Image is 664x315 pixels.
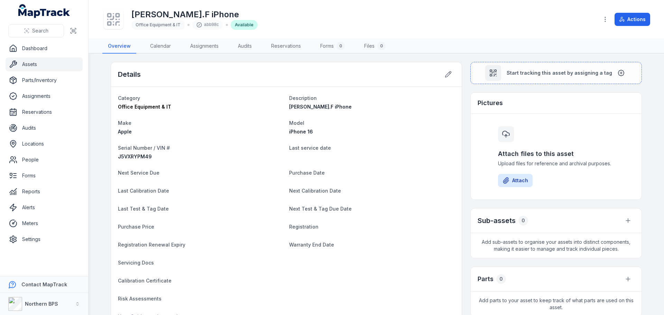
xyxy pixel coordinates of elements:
h3: Parts [478,274,494,284]
span: Search [32,27,48,34]
span: Model [289,120,304,126]
span: Description [289,95,317,101]
span: Last Calibration Date [118,188,169,194]
a: Calendar [145,39,176,54]
strong: Contact MapTrack [21,281,67,287]
span: Add sub-assets to organise your assets into distinct components, making it easier to manage and t... [471,233,642,258]
span: Risk Assessments [118,296,162,302]
a: Overview [102,39,136,54]
span: Next Calibration Date [289,188,341,194]
span: Upload files for reference and archival purposes. [498,160,614,167]
a: Meters [6,216,83,230]
a: Alerts [6,201,83,214]
a: Settings [6,232,83,246]
button: Start tracking this asset by assigning a tag [470,62,642,84]
span: Registration Renewal Expiry [118,242,185,248]
div: 0 [496,274,506,284]
a: Assignments [185,39,224,54]
a: Locations [6,137,83,151]
h1: [PERSON_NAME].F iPhone [131,9,258,20]
a: Forms [6,169,83,183]
a: Reservations [6,105,83,119]
div: Available [231,20,258,30]
span: Apple [118,129,132,135]
span: [PERSON_NAME].F iPhone [289,104,352,110]
span: Calibration Certificate [118,278,172,284]
a: MapTrack [18,4,70,18]
h3: Attach files to this asset [498,149,614,159]
span: Servicing Docs [118,260,154,266]
span: Warranty End Date [289,242,334,248]
h3: Pictures [478,98,503,108]
span: iPhone 16 [289,129,313,135]
span: J5VXRYPM49 [118,154,152,159]
span: Last Test & Tag Date [118,206,169,212]
a: Audits [6,121,83,135]
h2: Sub-assets [478,216,516,225]
span: Office Equipment & IT [136,22,181,27]
a: Parts/Inventory [6,73,83,87]
a: Reservations [266,39,306,54]
a: Audits [232,39,257,54]
a: Forms0 [315,39,350,54]
span: Start tracking this asset by assigning a tag [507,70,612,76]
button: Search [8,24,64,37]
button: Attach [498,174,533,187]
h2: Details [118,70,141,79]
strong: Northern BPS [25,301,58,307]
span: Make [118,120,131,126]
div: 0 [336,42,345,50]
a: Reports [6,185,83,198]
div: 0 [377,42,386,50]
span: Office Equipment & IT [118,104,171,110]
span: Last service date [289,145,331,151]
div: abb98c [192,20,223,30]
a: Assignments [6,89,83,103]
span: Purchase Date [289,170,325,176]
a: Assets [6,57,83,71]
span: Next Test & Tag Due Date [289,206,352,212]
a: Dashboard [6,41,83,55]
span: Next Service Due [118,170,159,176]
div: 0 [518,216,528,225]
span: Registration [289,224,319,230]
span: Category [118,95,140,101]
span: Serial Number / VIN # [118,145,170,151]
a: Files0 [359,39,391,54]
span: Purchase Price [118,224,154,230]
a: People [6,153,83,167]
button: Actions [615,13,650,26]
